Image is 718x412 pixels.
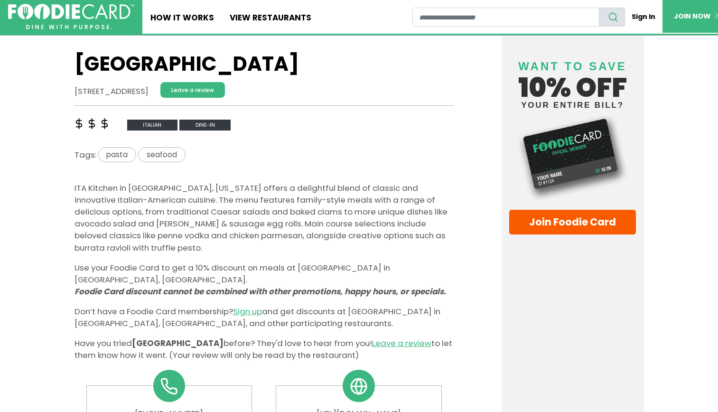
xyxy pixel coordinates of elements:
address: [STREET_ADDRESS] [75,85,149,97]
a: Join Foodie Card [509,210,635,234]
p: ITA Kitchen in [GEOGRAPHIC_DATA], [US_STATE] offers a delightful blend of classic and innovative ... [75,182,454,254]
div: Tags: [75,147,454,167]
a: italian [127,118,179,130]
p: Use your Foodie Card to get a 10% discount on meals at [GEOGRAPHIC_DATA] in [GEOGRAPHIC_DATA], [G... [75,262,454,298]
p: Have you tried before? They'd love to hear from you! to let them know how it went. (Your review w... [75,337,454,361]
span: seafood [138,147,186,162]
a: seafood [138,149,186,160]
img: Foodie Card [509,114,635,202]
a: pasta [96,149,139,160]
input: restaurant search [412,8,599,27]
span: pasta [98,147,137,162]
a: Leave a review [372,337,431,349]
h1: [GEOGRAPHIC_DATA] [75,52,454,76]
span: Dine-in [179,120,231,131]
button: search [599,8,625,27]
p: Don’t have a Foodie Card membership? and get discounts at [GEOGRAPHIC_DATA] in [GEOGRAPHIC_DATA],... [75,306,454,329]
a: Sign In [625,8,662,26]
span: Want to save [518,60,626,73]
small: your entire bill? [509,101,635,109]
a: Dine-in [179,118,231,130]
a: Leave a review [160,82,225,97]
i: Foodie Card discount cannot be combined with other promotions, happy hours, or specials. [75,286,446,297]
img: FoodieCard; Eat, Drink, Save, Donate [8,4,134,29]
h4: 10% off [509,48,635,109]
a: Sign up [233,306,262,317]
span: [GEOGRAPHIC_DATA] [132,337,224,349]
span: italian [127,120,177,131]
